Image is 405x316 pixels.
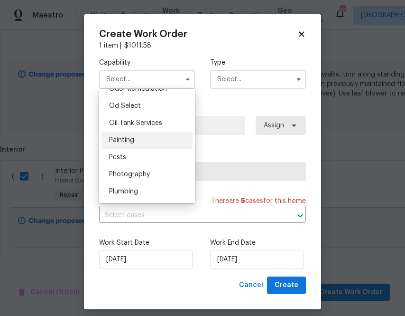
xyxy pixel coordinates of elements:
[239,279,263,291] span: Cancel
[109,188,138,195] span: Plumbing
[99,150,306,160] label: Trade Partner
[107,167,298,176] span: Select trade partner
[99,238,195,248] label: Work Start Date
[211,196,306,206] span: There are case s for this home
[109,171,150,178] span: Photography
[109,103,141,109] span: Od Select
[109,120,162,126] span: Oil Tank Services
[210,238,306,248] label: Work End Date
[109,137,134,144] span: Painting
[99,29,297,39] h2: Create Work Order
[294,209,307,222] button: Open
[235,277,267,294] button: Cancel
[99,208,279,223] input: Select cases
[264,121,284,130] span: Assign
[99,70,195,89] input: Select...
[210,58,306,67] label: Type
[109,86,167,92] span: Odor Remediation
[99,250,193,269] input: M/D/YYYY
[267,277,306,294] button: Create
[293,74,304,85] button: Show options
[210,70,306,89] input: Select...
[275,279,298,291] span: Create
[109,154,126,161] span: Pests
[124,42,151,49] span: $ 1011.58
[99,41,306,50] div: 1 item |
[241,198,245,204] span: 5
[210,250,304,269] input: M/D/YYYY
[99,104,306,114] label: Work Order Manager
[182,74,193,85] button: Hide options
[99,58,195,67] label: Capability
